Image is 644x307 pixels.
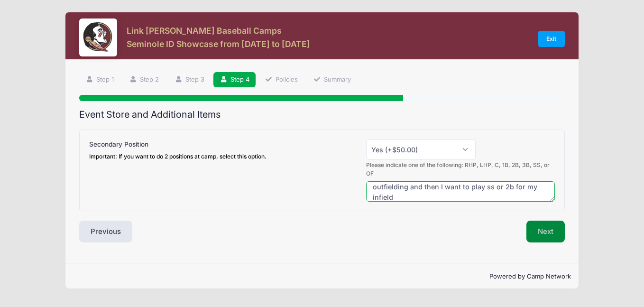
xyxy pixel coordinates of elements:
h3: Seminole ID Showcase from [DATE] to [DATE] [127,39,310,49]
h3: Link [PERSON_NAME] Baseball Camps [127,26,310,36]
a: Summary [307,72,358,88]
button: Previous [79,221,132,242]
a: Policies [258,72,304,88]
a: Step 2 [123,72,166,88]
label: Secondary Position [89,140,267,161]
label: Please indicate one of the following: RHP, LHP, C, 1B, 2B, 3B, SS, or OF [366,161,555,178]
a: Step 4 [213,72,256,88]
a: Step 3 [168,72,211,88]
a: Exit [538,31,565,47]
a: Step 1 [79,72,120,88]
button: Next [526,221,565,242]
div: Important: If you want to do 2 positions at camp, select this option. [89,152,267,161]
h2: Event Store and Additional Items [79,109,564,120]
p: Powered by Camp Network [73,272,570,281]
